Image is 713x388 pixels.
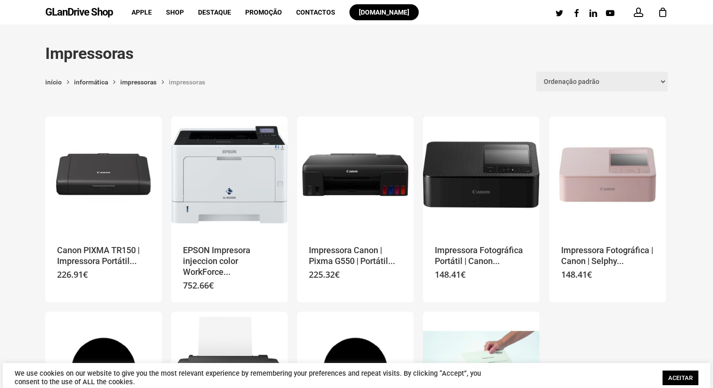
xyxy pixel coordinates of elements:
[461,269,465,280] span: €
[435,245,528,267] a: Impressora Fotográfica Portátil | Canon...
[45,116,162,233] img: Placeholder
[171,116,288,233] img: Placeholder
[45,43,668,63] h1: Impressoras
[561,245,654,267] a: Impressora Fotográfica | Canon | Selphy...
[549,116,666,233] a: Impressora Fotográfica | Canon | Selphy CP1500 | Rosa | Portátil
[359,8,409,16] span: [DOMAIN_NAME]
[57,245,150,267] a: Canon PIXMA TR150 | Impressora Portátil...
[245,9,282,16] a: Promoção
[309,269,340,280] bdi: 225.32
[349,9,419,16] a: [DOMAIN_NAME]
[209,280,214,291] span: €
[83,269,88,280] span: €
[166,9,184,16] a: Shop
[296,8,335,16] span: Contactos
[423,116,539,233] a: Impressora Fotográfica Portátil | Canon | Selphy CP1500 | Preta
[296,9,335,16] a: Contactos
[435,269,465,280] bdi: 148.41
[183,245,276,278] a: EPSON Impresora injeccion color WorkForce...
[423,116,539,233] img: Placeholder
[166,8,184,16] span: Shop
[309,245,402,267] a: Impressora Canon | Pixma G550 | Portátil...
[561,269,592,280] bdi: 148.41
[297,116,414,233] a: Impressora Canon | Pixma G550 | Portátil | WiFi | 4621C006
[120,78,157,86] a: Impressoras
[45,116,162,233] a: Canon PIXMA TR150 | Impressora Portátil | Promo até 31/05
[657,7,668,17] a: Cart
[297,116,414,233] img: Placeholder
[245,8,282,16] span: Promoção
[45,7,113,17] a: GLanDrive Shop
[171,116,288,233] a: EPSON Impresora injeccion color WorkForce Pro EP-C800RDW
[74,78,108,86] a: Informática
[183,280,214,291] bdi: 752.66
[198,8,231,16] span: Destaque
[15,369,493,386] div: We use cookies on our website to give you the most relevant experience by remembering your prefer...
[587,269,592,280] span: €
[198,9,231,16] a: Destaque
[536,72,668,91] select: Ordem da loja
[57,269,88,280] bdi: 226.91
[663,371,698,385] a: ACEITAR
[169,78,205,86] span: Impressoras
[132,8,152,16] span: Apple
[132,9,152,16] a: Apple
[549,116,666,233] img: Placeholder
[335,269,340,280] span: €
[45,78,62,86] a: Início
